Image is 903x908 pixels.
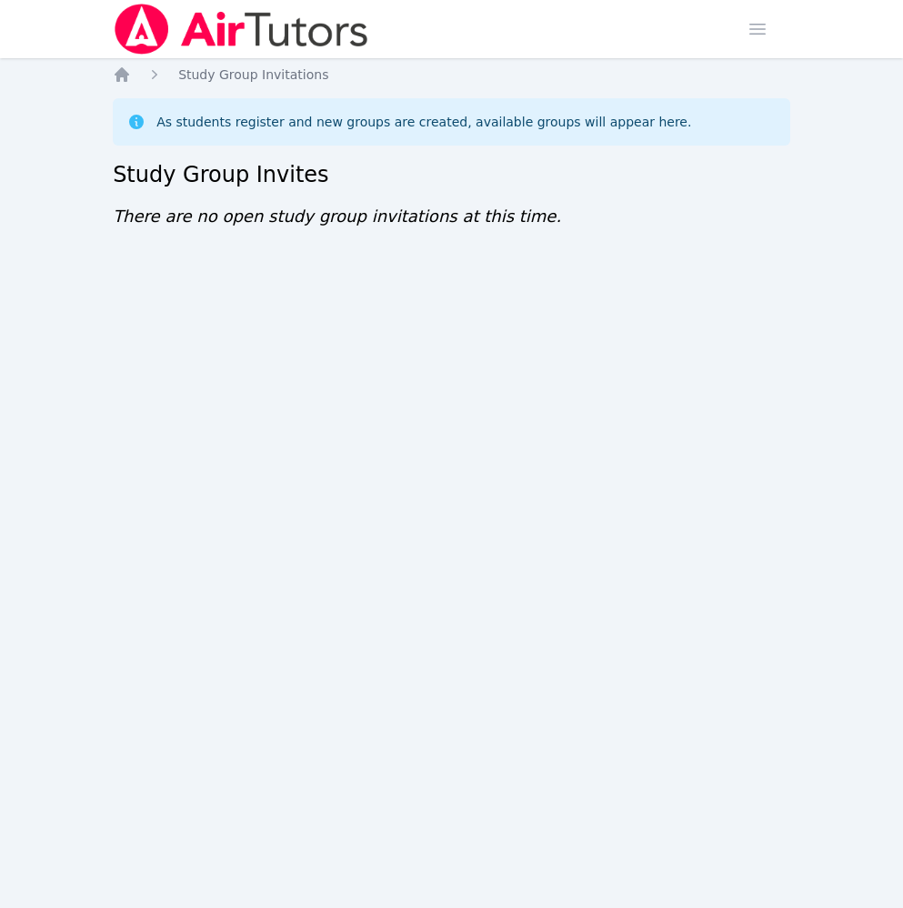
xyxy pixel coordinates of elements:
[178,67,328,82] span: Study Group Invitations
[156,113,691,131] div: As students register and new groups are created, available groups will appear here.
[178,66,328,84] a: Study Group Invitations
[113,4,370,55] img: Air Tutors
[113,207,561,226] span: There are no open study group invitations at this time.
[113,160,790,189] h2: Study Group Invites
[113,66,790,84] nav: Breadcrumb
